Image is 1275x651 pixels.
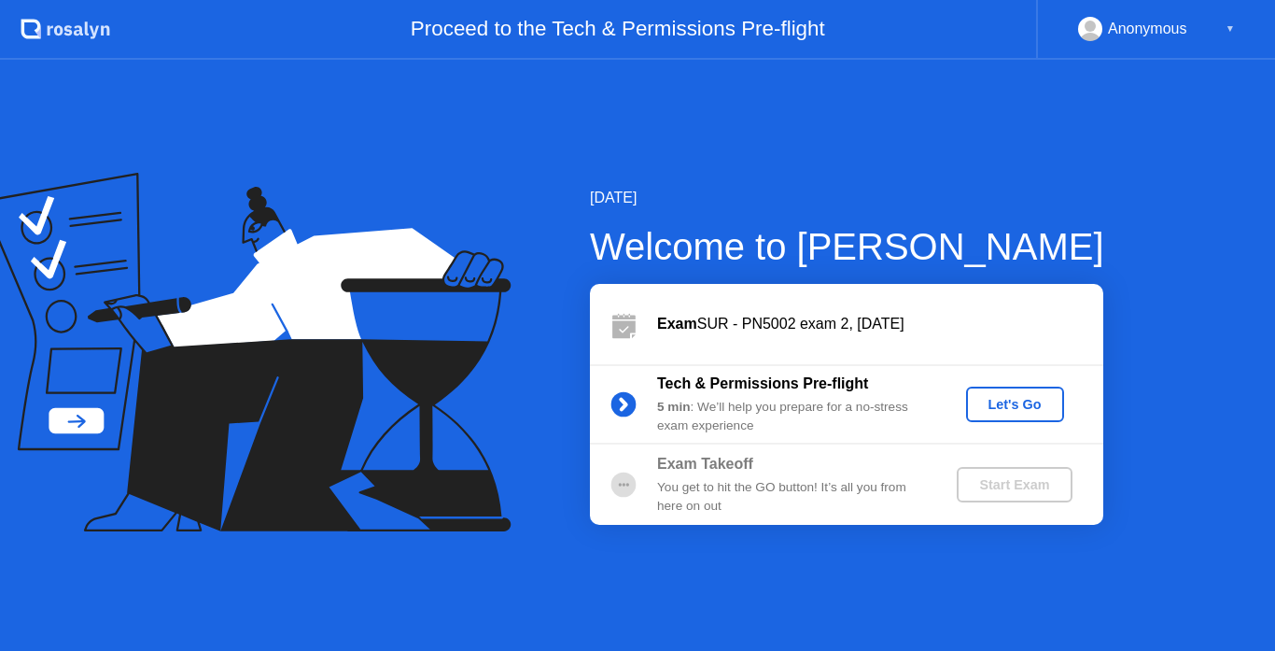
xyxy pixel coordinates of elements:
[966,387,1064,422] button: Let's Go
[1226,17,1235,41] div: ▼
[957,467,1072,502] button: Start Exam
[964,477,1064,492] div: Start Exam
[1108,17,1187,41] div: Anonymous
[657,478,926,517] div: You get to hit the GO button! It’s all you from here on out
[974,397,1057,412] div: Let's Go
[657,316,697,332] b: Exam
[657,313,1103,335] div: SUR - PN5002 exam 2, [DATE]
[590,187,1104,209] div: [DATE]
[657,398,926,436] div: : We’ll help you prepare for a no-stress exam experience
[657,400,691,414] b: 5 min
[657,456,753,472] b: Exam Takeoff
[590,219,1104,275] div: Welcome to [PERSON_NAME]
[657,375,868,391] b: Tech & Permissions Pre-flight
